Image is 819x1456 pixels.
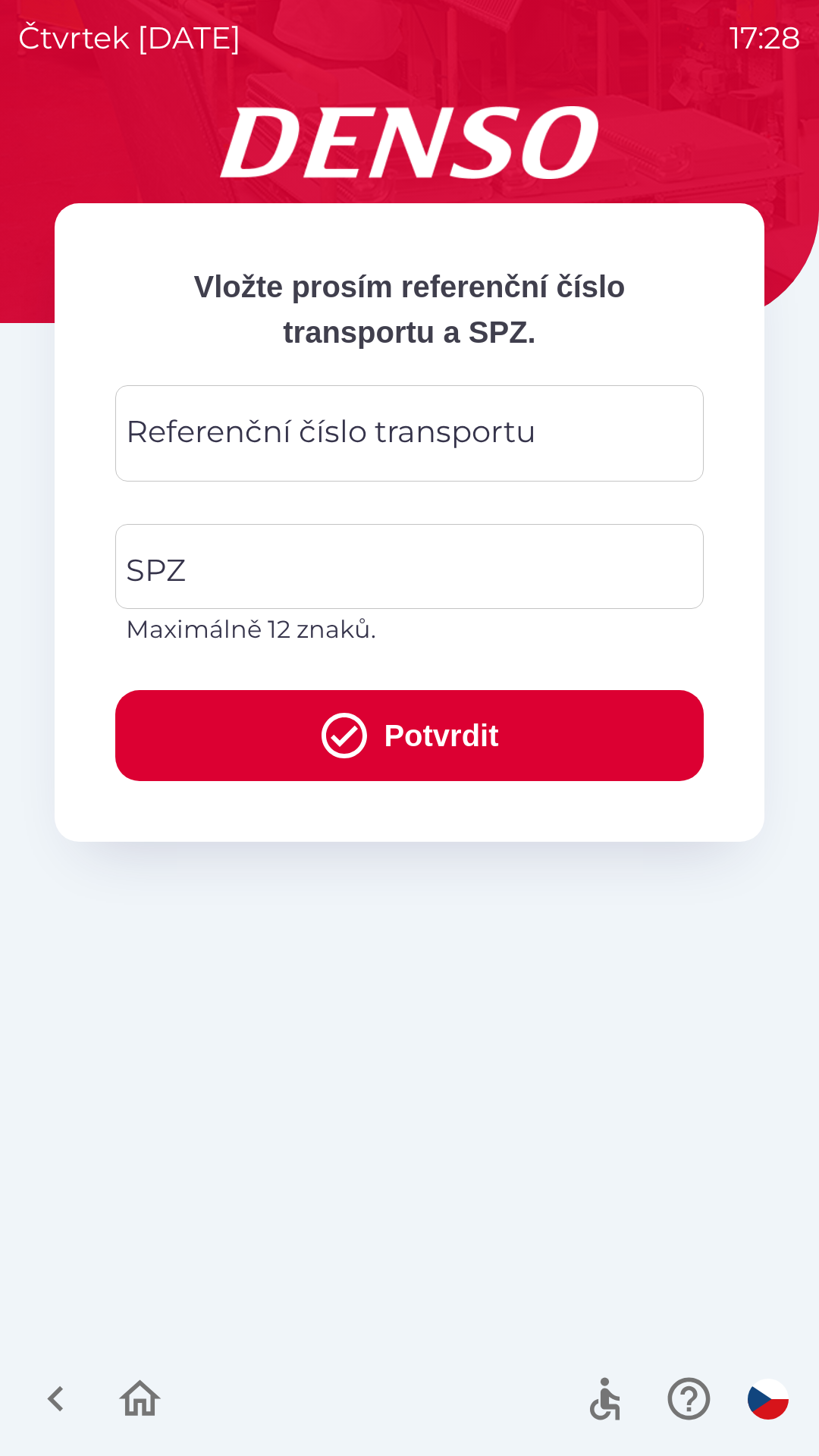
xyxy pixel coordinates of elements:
[55,106,764,179] img: Logo
[18,15,241,61] p: čtvrtek [DATE]
[126,611,693,648] p: Maximálně 12 znaků.
[115,690,704,781] button: Potvrdit
[730,15,801,61] p: 17:28
[748,1379,789,1420] img: cs flag
[115,264,704,355] p: Vložte prosím referenční číslo transportu a SPZ.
